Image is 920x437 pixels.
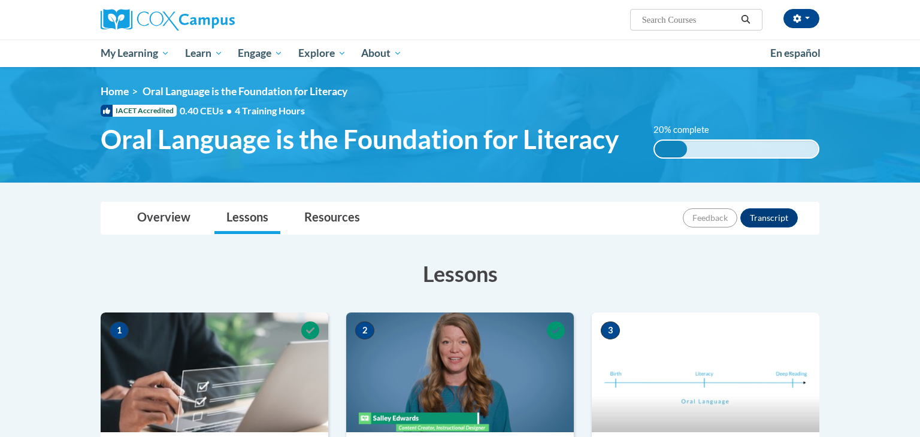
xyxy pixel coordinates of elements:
a: About [354,40,410,67]
a: Resources [292,202,372,234]
a: Overview [125,202,202,234]
button: Search [737,13,755,27]
img: Course Image [346,312,574,432]
span: Explore [298,46,346,60]
span: 0.40 CEUs [180,104,235,117]
h3: Lessons [101,259,819,289]
span: 3 [601,321,620,339]
span: En español [770,47,821,59]
div: 20% complete [655,141,688,157]
span: Oral Language is the Foundation for Literacy [101,123,619,155]
span: About [361,46,402,60]
span: My Learning [101,46,170,60]
img: Course Image [592,312,819,432]
button: Feedback [683,208,737,227]
a: Explore [290,40,354,67]
span: Engage [238,46,283,60]
a: My Learning [93,40,177,67]
span: IACET Accredited [101,105,177,117]
span: 1 [110,321,129,339]
a: Home [101,85,129,98]
div: Main menu [83,40,837,67]
button: Transcript [740,208,798,227]
button: Account Settings [783,9,819,28]
a: Lessons [214,202,280,234]
a: Learn [177,40,231,67]
input: Search Courses [641,13,737,27]
span: • [226,105,232,116]
span: Learn [185,46,223,60]
label: 20% complete [653,123,722,136]
span: Oral Language is the Foundation for Literacy [143,85,347,98]
a: En español [762,41,828,66]
span: 4 Training Hours [235,105,305,116]
a: Engage [230,40,290,67]
img: Course Image [101,312,328,432]
span: 2 [355,321,374,339]
img: Cox Campus [101,9,235,31]
a: Cox Campus [101,9,328,31]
